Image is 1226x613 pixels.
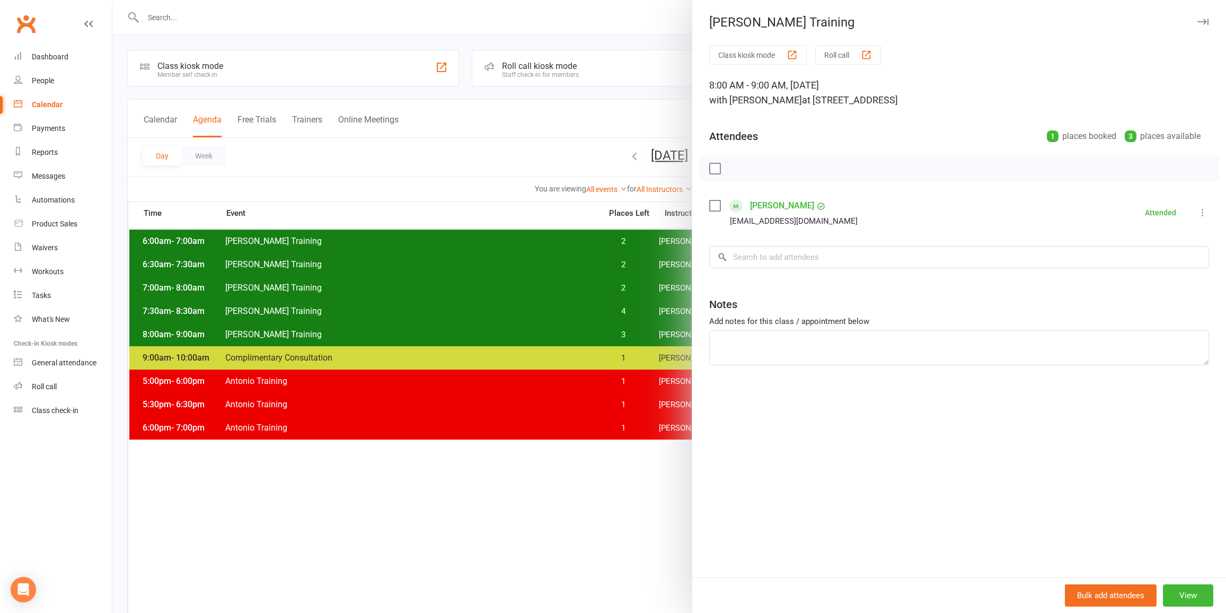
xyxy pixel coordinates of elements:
div: [PERSON_NAME] Training [692,15,1226,30]
div: places available [1125,129,1201,144]
div: Waivers [32,243,58,252]
div: Attended [1145,209,1176,216]
a: Payments [14,117,112,141]
div: Dashboard [32,52,68,61]
div: Workouts [32,267,64,276]
div: Payments [32,124,65,133]
div: 3 [1125,130,1136,142]
div: Tasks [32,291,51,300]
div: Open Intercom Messenger [11,577,36,602]
div: 8:00 AM - 9:00 AM, [DATE] [709,78,1209,108]
a: Class kiosk mode [14,399,112,423]
div: Notes [709,297,737,312]
a: Calendar [14,93,112,117]
a: Clubworx [13,11,39,37]
a: General attendance kiosk mode [14,351,112,375]
div: Reports [32,148,58,156]
button: View [1163,584,1213,607]
div: 1 [1047,130,1059,142]
button: Class kiosk mode [709,45,807,65]
div: Automations [32,196,75,204]
div: General attendance [32,358,96,367]
span: at [STREET_ADDRESS] [802,94,898,106]
a: Dashboard [14,45,112,69]
div: Calendar [32,100,63,109]
div: Attendees [709,129,758,144]
a: Messages [14,164,112,188]
a: Workouts [14,260,112,284]
a: Product Sales [14,212,112,236]
div: Roll call [32,382,57,391]
div: People [32,76,54,85]
a: Waivers [14,236,112,260]
a: [PERSON_NAME] [750,197,814,214]
span: with [PERSON_NAME] [709,94,802,106]
div: Messages [32,172,65,180]
div: places booked [1047,129,1116,144]
a: What's New [14,308,112,331]
input: Search to add attendees [709,246,1209,268]
button: Roll call [815,45,881,65]
div: Product Sales [32,220,77,228]
a: Tasks [14,284,112,308]
a: People [14,69,112,93]
div: Class check-in [32,406,78,415]
a: Reports [14,141,112,164]
div: Add notes for this class / appointment below [709,315,1209,328]
button: Bulk add attendees [1065,584,1157,607]
div: [EMAIL_ADDRESS][DOMAIN_NAME] [730,214,858,228]
a: Automations [14,188,112,212]
a: Roll call [14,375,112,399]
div: What's New [32,315,70,323]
